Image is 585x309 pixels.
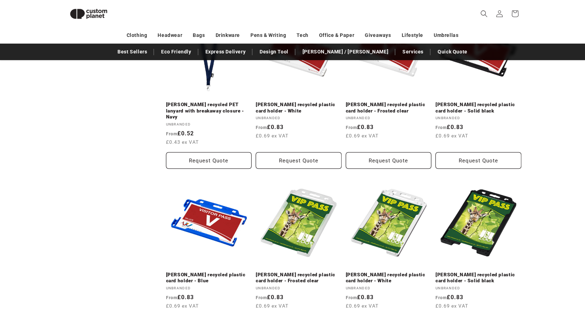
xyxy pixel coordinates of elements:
[319,29,354,41] a: Office & Paper
[434,46,471,58] a: Quick Quote
[166,272,252,284] a: [PERSON_NAME] recycled plastic card holder - Blue
[464,233,585,309] iframe: Chat Widget
[435,152,521,169] button: Request Quote
[402,29,423,41] a: Lifestyle
[435,102,521,114] a: [PERSON_NAME] recycled plastic card holder - Solid black
[193,29,205,41] a: Bags
[256,102,342,114] a: [PERSON_NAME] recycled plastic card holder - White
[476,6,492,21] summary: Search
[434,29,458,41] a: Umbrellas
[158,46,195,58] a: Eco Friendly
[346,102,432,114] a: [PERSON_NAME] recycled plastic card holder - Frosted clear
[166,152,252,169] button: Request Quote
[127,29,147,41] a: Clothing
[250,29,286,41] a: Pens & Writing
[216,29,240,41] a: Drinkware
[399,46,427,58] a: Services
[299,46,392,58] a: [PERSON_NAME] / [PERSON_NAME]
[346,152,432,169] button: Request Quote
[114,46,151,58] a: Best Sellers
[166,102,252,120] a: [PERSON_NAME] recycled PET lanyard with breakaway closure - Navy
[365,29,391,41] a: Giveaways
[256,152,342,169] button: Request Quote
[256,272,342,284] a: [PERSON_NAME] recycled plastic card holder - Frosted clear
[346,272,432,284] a: [PERSON_NAME] recycled plastic card holder - White
[435,272,521,284] a: [PERSON_NAME] recycled plastic card holder - Solid black
[256,46,292,58] a: Design Tool
[202,46,249,58] a: Express Delivery
[64,3,113,25] img: Custom Planet
[158,29,182,41] a: Headwear
[297,29,308,41] a: Tech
